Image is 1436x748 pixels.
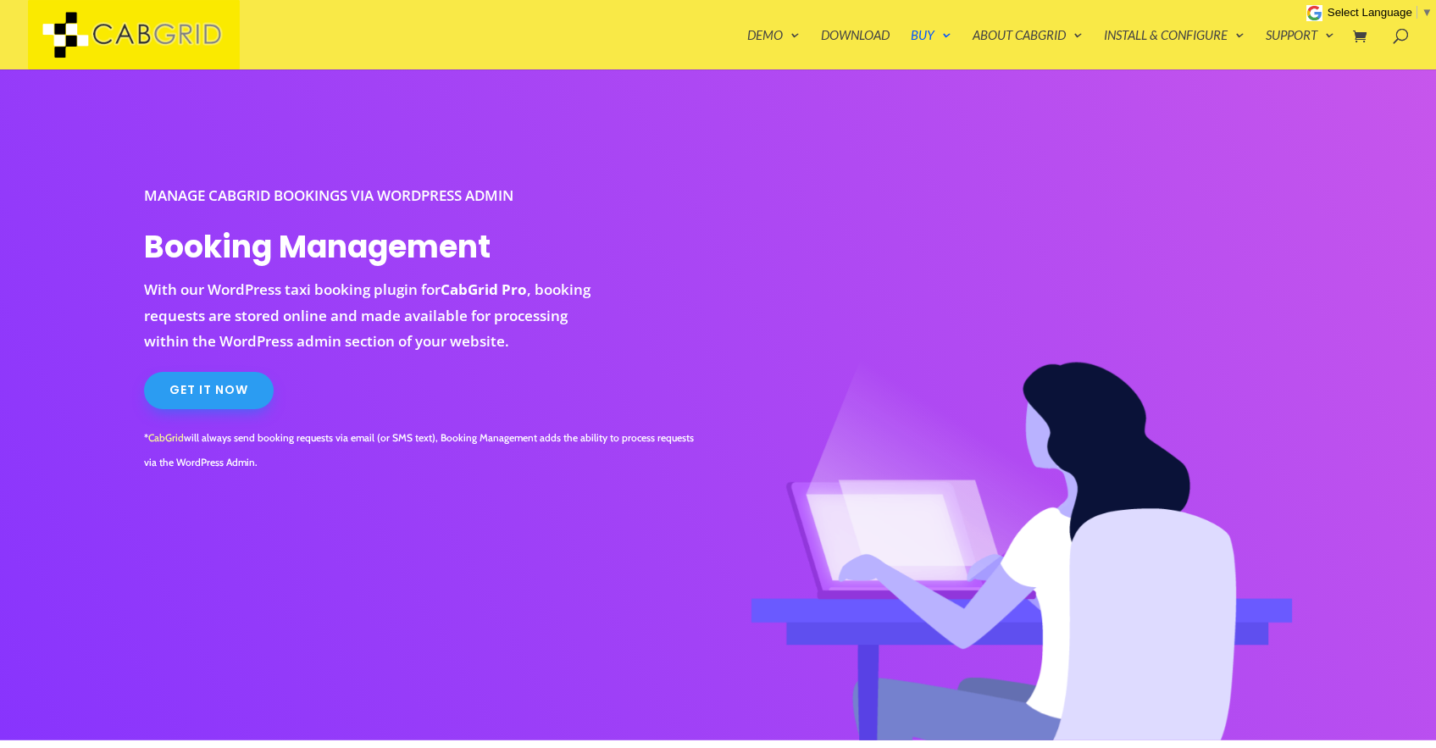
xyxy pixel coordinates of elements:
a: Get It Now [144,372,274,409]
p: Manage CabGrid Bookings via WordPress Admin [144,183,610,209]
a: Support [1266,29,1334,69]
a: Demo [747,29,800,69]
a: CabGrid Pro [441,280,527,299]
a: CabGrid Taxi Plugin [28,24,240,42]
h1: Booking Management [144,226,610,277]
p: With our WordPress taxi booking plugin for , booking requests are stored online and made availabl... [144,277,610,355]
a: CabGrid [148,431,184,444]
a: Buy [911,29,951,69]
p: * will always send booking requests via email (or SMS text), Booking Management adds the ability ... [144,426,701,475]
a: About CabGrid [973,29,1083,69]
span: ​ [1417,6,1417,19]
span: Select Language [1328,6,1412,19]
a: Select Language​ [1328,6,1433,19]
img: WordPress taxi booking plugin [735,183,1293,740]
a: Install & Configure [1104,29,1245,69]
a: Download [821,29,890,69]
span: ▼ [1422,6,1433,19]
